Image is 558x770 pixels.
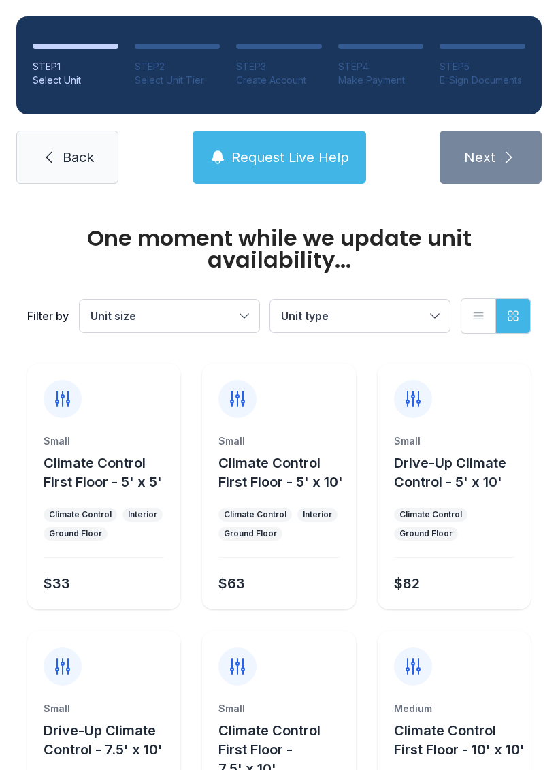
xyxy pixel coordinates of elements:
[135,60,220,74] div: STEP 2
[128,509,157,520] div: Interior
[394,434,514,448] div: Small
[394,455,506,490] span: Drive-Up Climate Control - 5' x 10'
[218,574,245,593] div: $63
[394,702,514,716] div: Medium
[440,74,525,87] div: E-Sign Documents
[44,455,162,490] span: Climate Control First Floor - 5' x 5'
[270,300,450,332] button: Unit type
[440,60,525,74] div: STEP 5
[44,453,175,492] button: Climate Control First Floor - 5' x 5'
[44,434,164,448] div: Small
[338,74,424,87] div: Make Payment
[49,528,102,539] div: Ground Floor
[399,528,453,539] div: Ground Floor
[394,574,420,593] div: $82
[399,509,462,520] div: Climate Control
[44,722,163,758] span: Drive-Up Climate Control - 7.5' x 10'
[27,227,531,271] div: One moment while we update unit availability...
[91,309,136,323] span: Unit size
[338,60,424,74] div: STEP 4
[33,74,118,87] div: Select Unit
[49,509,112,520] div: Climate Control
[231,148,349,167] span: Request Live Help
[224,509,286,520] div: Climate Control
[281,309,329,323] span: Unit type
[464,148,495,167] span: Next
[33,60,118,74] div: STEP 1
[135,74,220,87] div: Select Unit Tier
[394,722,525,758] span: Climate Control First Floor - 10' x 10'
[218,434,339,448] div: Small
[303,509,332,520] div: Interior
[236,74,322,87] div: Create Account
[27,308,69,324] div: Filter by
[80,300,259,332] button: Unit size
[218,453,350,492] button: Climate Control First Floor - 5' x 10'
[44,702,164,716] div: Small
[63,148,94,167] span: Back
[236,60,322,74] div: STEP 3
[224,528,277,539] div: Ground Floor
[44,721,175,759] button: Drive-Up Climate Control - 7.5' x 10'
[218,702,339,716] div: Small
[394,721,525,759] button: Climate Control First Floor - 10' x 10'
[394,453,525,492] button: Drive-Up Climate Control - 5' x 10'
[44,574,70,593] div: $33
[218,455,343,490] span: Climate Control First Floor - 5' x 10'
